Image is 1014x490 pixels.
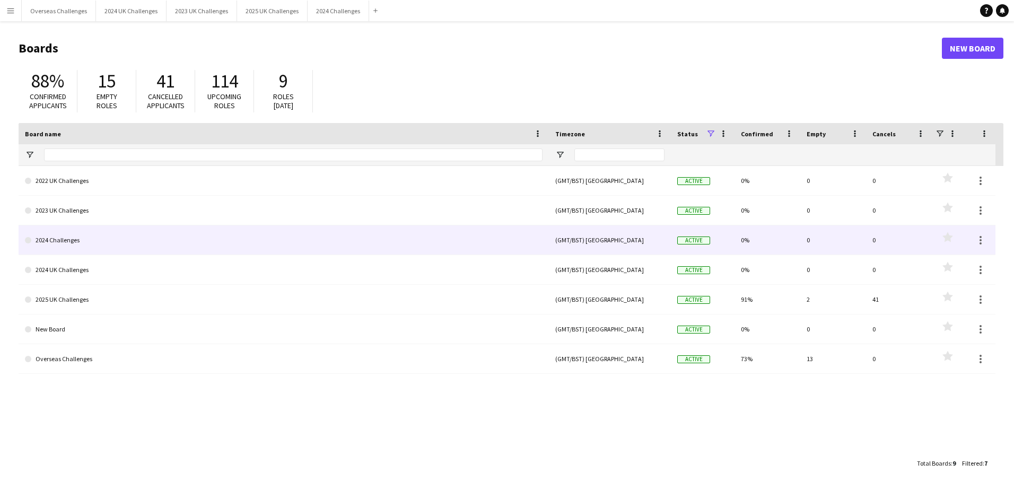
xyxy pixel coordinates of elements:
[96,1,167,21] button: 2024 UK Challenges
[962,459,983,467] span: Filtered
[800,314,866,344] div: 0
[800,255,866,284] div: 0
[25,344,543,374] a: Overseas Challenges
[549,285,671,314] div: (GMT/BST) [GEOGRAPHIC_DATA]
[207,92,241,110] span: Upcoming roles
[97,92,117,110] span: Empty roles
[807,130,826,138] span: Empty
[677,130,698,138] span: Status
[866,314,932,344] div: 0
[952,459,956,467] span: 9
[866,166,932,195] div: 0
[677,207,710,215] span: Active
[273,92,294,110] span: Roles [DATE]
[308,1,369,21] button: 2024 Challenges
[917,459,951,467] span: Total Boards
[25,314,543,344] a: New Board
[800,285,866,314] div: 2
[156,69,174,93] span: 41
[549,344,671,373] div: (GMT/BST) [GEOGRAPHIC_DATA]
[549,314,671,344] div: (GMT/BST) [GEOGRAPHIC_DATA]
[735,255,800,284] div: 0%
[866,225,932,255] div: 0
[866,255,932,284] div: 0
[237,1,308,21] button: 2025 UK Challenges
[44,148,543,161] input: Board name Filter Input
[735,196,800,225] div: 0%
[677,355,710,363] span: Active
[549,166,671,195] div: (GMT/BST) [GEOGRAPHIC_DATA]
[872,130,896,138] span: Cancels
[866,344,932,373] div: 0
[735,166,800,195] div: 0%
[735,225,800,255] div: 0%
[25,150,34,160] button: Open Filter Menu
[800,196,866,225] div: 0
[25,196,543,225] a: 2023 UK Challenges
[800,225,866,255] div: 0
[735,285,800,314] div: 91%
[25,255,543,285] a: 2024 UK Challenges
[29,92,67,110] span: Confirmed applicants
[25,285,543,314] a: 2025 UK Challenges
[741,130,773,138] span: Confirmed
[677,177,710,185] span: Active
[735,344,800,373] div: 73%
[279,69,288,93] span: 9
[549,196,671,225] div: (GMT/BST) [GEOGRAPHIC_DATA]
[25,166,543,196] a: 2022 UK Challenges
[800,344,866,373] div: 13
[555,150,565,160] button: Open Filter Menu
[549,225,671,255] div: (GMT/BST) [GEOGRAPHIC_DATA]
[962,453,987,474] div: :
[31,69,64,93] span: 88%
[677,296,710,304] span: Active
[917,453,956,474] div: :
[677,237,710,244] span: Active
[211,69,238,93] span: 114
[574,148,665,161] input: Timezone Filter Input
[25,225,543,255] a: 2024 Challenges
[25,130,61,138] span: Board name
[942,38,1003,59] a: New Board
[735,314,800,344] div: 0%
[555,130,585,138] span: Timezone
[549,255,671,284] div: (GMT/BST) [GEOGRAPHIC_DATA]
[167,1,237,21] button: 2023 UK Challenges
[98,69,116,93] span: 15
[147,92,185,110] span: Cancelled applicants
[984,459,987,467] span: 7
[800,166,866,195] div: 0
[677,326,710,334] span: Active
[866,285,932,314] div: 41
[677,266,710,274] span: Active
[866,196,932,225] div: 0
[19,40,942,56] h1: Boards
[22,1,96,21] button: Overseas Challenges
